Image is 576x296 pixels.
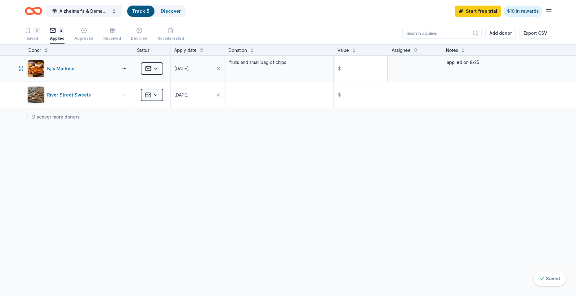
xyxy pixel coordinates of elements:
[174,91,189,99] div: [DATE]
[47,65,77,72] div: Kj's Markets
[50,25,65,44] button: 2Applied
[50,36,65,41] div: Applied
[132,8,150,14] a: Track· 5
[133,44,171,55] div: Status
[443,56,551,81] textarea: applied on 8/25
[27,60,116,77] button: Image for Kj's MarketsKj's Markets
[127,5,186,17] button: Track· 5Discover
[74,36,93,41] div: Approved
[225,56,333,81] textarea: fruits and small bag of chips
[47,5,122,17] button: Alzheimer's & Dementia Community Awareness Walk
[25,113,80,121] a: Discover more donors
[47,91,93,99] div: River Street Sweets
[392,47,411,54] div: Assignee
[25,36,40,41] div: Saved
[74,25,93,44] button: Approved
[25,4,42,18] a: Home
[28,87,44,103] img: Image for River Street Sweets
[60,7,109,15] span: Alzheimer's & Dementia Community Awareness Walk
[171,56,225,82] button: [DATE]
[446,47,458,54] div: Notes
[485,28,516,39] button: Add donor
[27,86,116,104] button: Image for River Street SweetsRiver Street Sweets
[29,47,41,54] div: Donor
[174,65,189,72] div: [DATE]
[25,25,40,44] button: 3Saved
[131,25,147,44] button: Declined
[161,8,181,14] a: Discover
[402,28,482,39] input: Search applied
[171,82,225,108] button: [DATE]
[455,6,501,17] a: Start free trial
[337,47,349,54] div: Value
[174,47,197,54] div: Apply date
[103,25,121,44] button: Received
[520,28,551,39] button: Export CSV
[58,27,65,34] div: 2
[229,47,247,54] div: Donation
[28,60,44,77] img: Image for Kj's Markets
[33,27,40,34] div: 3
[157,25,184,44] button: Not interested
[503,6,543,17] a: $10 in rewards
[157,36,184,41] div: Not interested
[103,36,121,41] div: Received
[131,36,147,41] div: Declined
